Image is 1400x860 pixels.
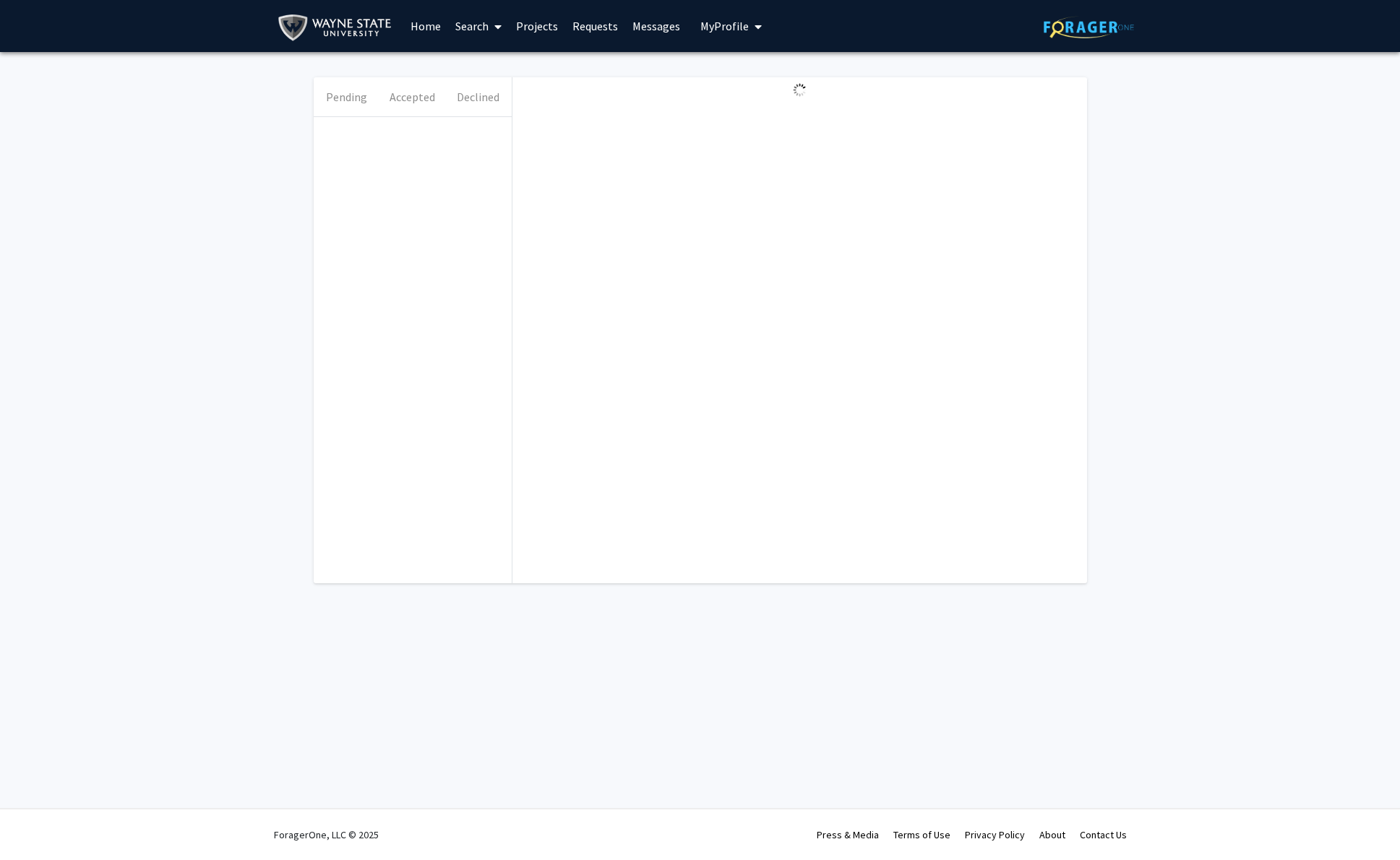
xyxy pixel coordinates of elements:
a: About [1039,828,1065,841]
img: Loading [787,77,812,103]
a: Projects [509,1,565,51]
a: Privacy Policy [965,828,1025,841]
a: Messages [625,1,687,51]
a: Contact Us [1080,828,1127,841]
button: Pending [314,77,379,116]
iframe: Chat [11,795,61,849]
a: Press & Media [817,828,879,841]
a: Requests [565,1,625,51]
a: Search [448,1,509,51]
a: Home [403,1,448,51]
div: ForagerOne, LLC © 2025 [274,809,379,860]
a: Terms of Use [893,828,950,841]
button: Accepted [379,77,445,116]
span: My Profile [700,19,749,33]
button: Declined [445,77,511,116]
img: Wayne State University Logo [278,12,398,44]
img: ForagerOne Logo [1044,16,1134,38]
